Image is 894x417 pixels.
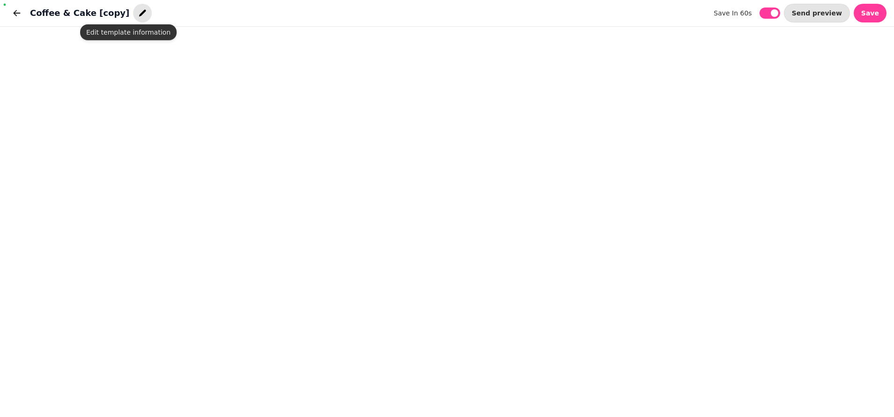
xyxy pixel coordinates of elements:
span: Save [861,10,879,16]
button: Send preview [784,4,850,22]
h1: Coffee & Cake [copy] [30,7,129,20]
span: Send preview [792,10,842,16]
button: Save [854,4,887,22]
label: save in 60s [714,7,752,19]
div: Edit template information [80,24,177,40]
